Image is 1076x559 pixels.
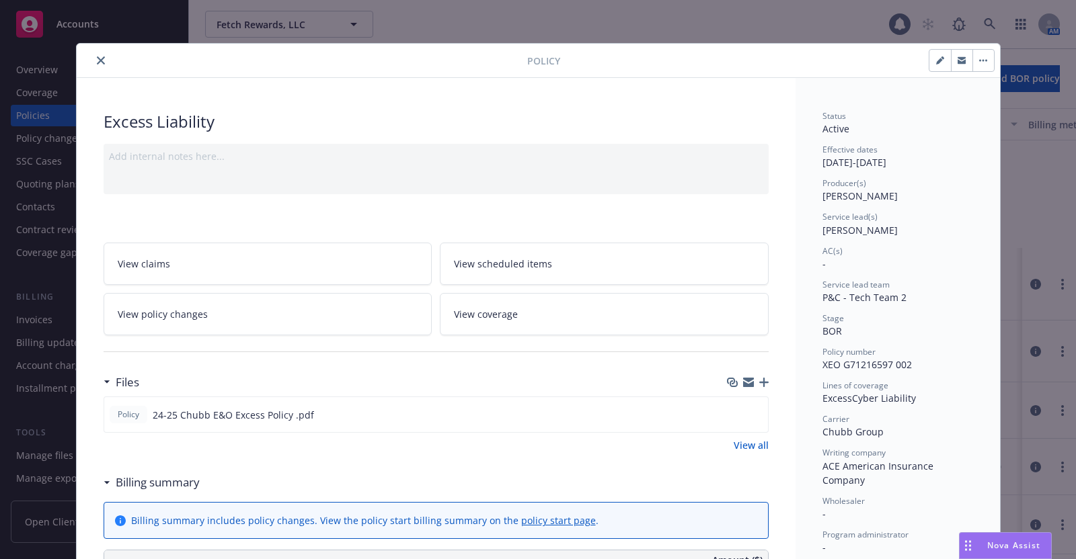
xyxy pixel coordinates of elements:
span: Service lead(s) [822,211,878,222]
span: Wholesaler [822,495,865,507]
span: AC(s) [822,245,843,257]
div: [DATE] - [DATE] [822,144,973,169]
span: - [822,257,826,270]
h3: Billing summary [116,474,200,491]
span: View coverage [454,307,518,321]
button: close [93,52,109,69]
span: Nova Assist [987,540,1040,551]
div: Billing summary [104,474,200,491]
div: Excess Liability [104,110,769,133]
span: P&C - Tech Team 2 [822,291,907,304]
span: Carrier [822,413,849,425]
span: Writing company [822,447,886,458]
span: ACE American Insurance Company [822,460,936,486]
span: Status [822,110,846,122]
span: Active [822,122,849,135]
span: Policy [527,54,560,68]
a: View scheduled items [440,243,769,285]
div: Drag to move [960,533,976,558]
div: Add internal notes here... [109,149,763,163]
span: Policy [115,408,142,421]
span: [PERSON_NAME] [822,189,898,202]
a: policy start page [521,514,596,527]
a: View all [734,438,769,452]
span: XEO G71216597 002 [822,358,912,371]
span: Service lead team [822,279,890,290]
span: Chubb Group [822,425,884,438]
span: Policy number [822,346,876,357]
span: Excess [822,392,852,404]
div: Billing summary includes policy changes. View the policy start billing summary on the . [131,513,599,527]
span: Effective dates [822,144,878,155]
span: Cyber Liability [852,392,916,404]
button: preview file [751,408,763,422]
span: Stage [822,312,844,324]
span: BOR [822,325,842,337]
a: View claims [104,243,432,285]
span: Program administrator [822,529,909,540]
a: View coverage [440,293,769,335]
span: - [822,541,826,554]
button: Nova Assist [959,532,1052,559]
span: 24-25 Chubb E&O Excess Policy .pdf [153,408,314,422]
span: [PERSON_NAME] [822,224,898,236]
span: View policy changes [118,307,208,321]
button: download file [729,408,740,422]
span: - [822,507,826,520]
span: View scheduled items [454,257,552,271]
span: Producer(s) [822,177,866,189]
span: Lines of coverage [822,380,888,391]
div: Files [104,374,139,391]
span: View claims [118,257,170,271]
a: View policy changes [104,293,432,335]
h3: Files [116,374,139,391]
